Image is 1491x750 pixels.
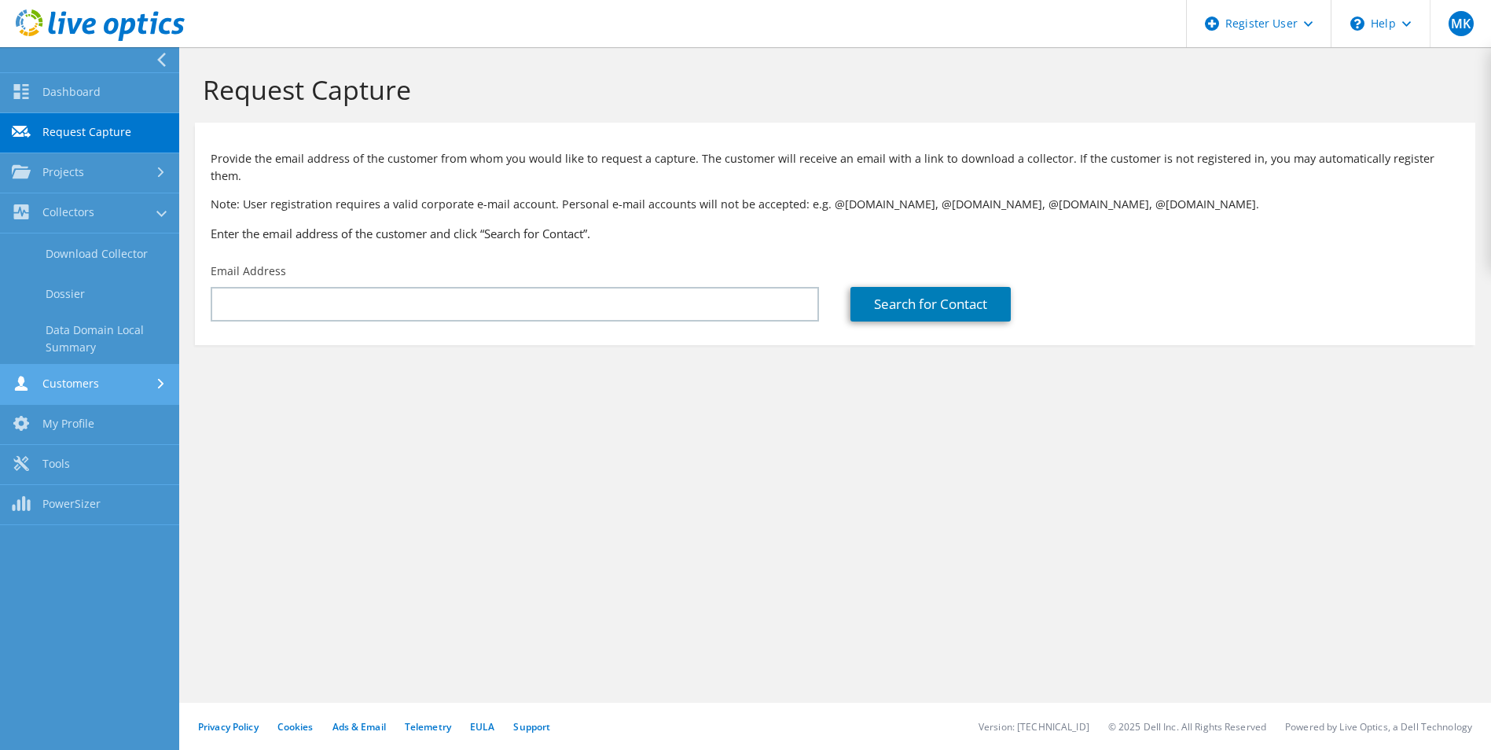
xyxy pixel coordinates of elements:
li: © 2025 Dell Inc. All Rights Reserved [1108,720,1266,733]
a: Search for Contact [850,287,1011,322]
a: Ads & Email [332,720,386,733]
label: Email Address [211,263,286,279]
li: Version: [TECHNICAL_ID] [979,720,1089,733]
p: Note: User registration requires a valid corporate e-mail account. Personal e-mail accounts will ... [211,196,1460,213]
li: Powered by Live Optics, a Dell Technology [1285,720,1472,733]
h1: Request Capture [203,73,1460,106]
a: EULA [470,720,494,733]
a: Telemetry [405,720,451,733]
a: Cookies [277,720,314,733]
p: Provide the email address of the customer from whom you would like to request a capture. The cust... [211,150,1460,185]
h3: Enter the email address of the customer and click “Search for Contact”. [211,225,1460,242]
a: Privacy Policy [198,720,259,733]
a: Support [513,720,550,733]
span: MK [1449,11,1474,36]
svg: \n [1350,17,1364,31]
